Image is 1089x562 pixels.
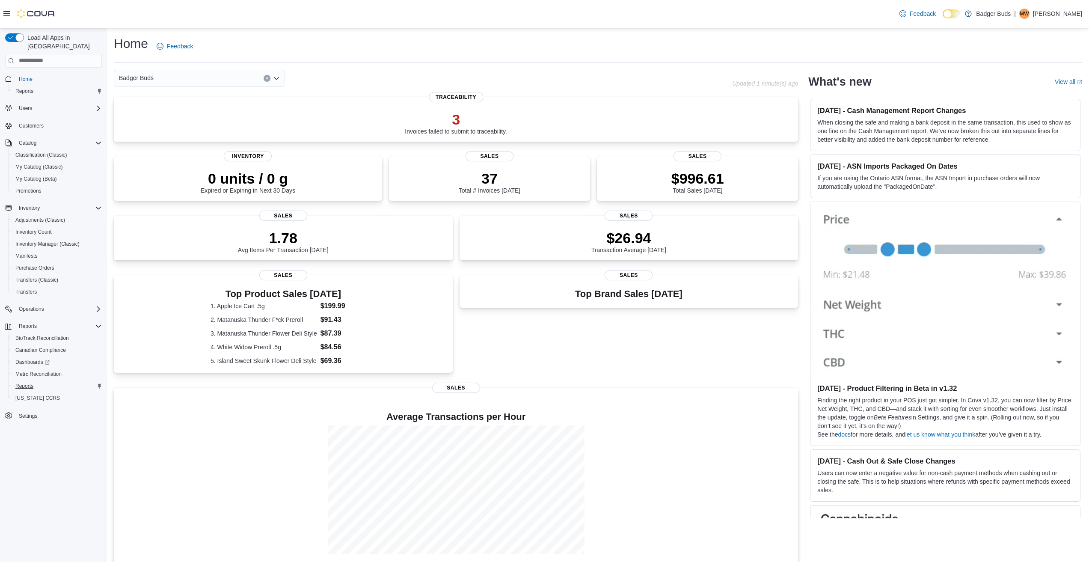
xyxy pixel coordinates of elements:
dd: $84.56 [320,342,356,352]
p: 0 units / 0 g [201,170,295,187]
span: Canadian Compliance [12,345,102,355]
svg: External link [1077,80,1082,85]
span: Promotions [15,187,42,194]
span: Customers [15,120,102,131]
span: Transfers (Classic) [12,275,102,285]
a: Manifests [12,251,41,261]
a: My Catalog (Classic) [12,162,66,172]
p: 1.78 [238,229,329,247]
a: Reports [12,86,37,96]
span: Metrc Reconciliation [12,369,102,379]
span: Catalog [19,140,36,146]
button: Open list of options [273,75,280,82]
h1: Home [114,35,148,52]
a: Transfers [12,287,40,297]
span: Inventory [19,205,40,211]
span: Reports [19,323,37,330]
span: MW [1020,9,1029,19]
span: Feedback [167,42,193,51]
a: Metrc Reconciliation [12,369,65,379]
span: Inventory Manager (Classic) [15,241,80,247]
span: Reports [12,86,102,96]
button: Canadian Compliance [9,344,105,356]
div: Invoices failed to submit to traceability. [405,111,507,135]
p: | [1014,9,1016,19]
a: BioTrack Reconciliation [12,333,72,343]
dt: 2. Matanuska Thunder F*ck Preroll [211,315,317,324]
div: Michelle Westlake [1019,9,1030,19]
span: Traceability [429,92,483,102]
span: Inventory Count [12,227,102,237]
nav: Complex example [5,69,102,444]
span: Purchase Orders [12,263,102,273]
span: Sales [674,151,721,161]
span: Badger Buds [119,73,154,83]
p: 3 [405,111,507,128]
dt: 1. Apple Ice Cart .5g [211,302,317,310]
dd: $87.39 [320,328,356,339]
span: Dashboards [15,359,50,366]
button: Settings [2,409,105,422]
a: View allExternal link [1055,78,1082,85]
span: Sales [432,383,480,393]
span: Reports [12,381,102,391]
button: Classification (Classic) [9,149,105,161]
span: My Catalog (Classic) [12,162,102,172]
span: Load All Apps in [GEOGRAPHIC_DATA] [24,33,102,51]
p: Users can now enter a negative value for non-cash payment methods when cashing out or closing the... [817,469,1073,494]
input: Dark Mode [943,9,961,18]
a: [US_STATE] CCRS [12,393,63,403]
span: Promotions [12,186,102,196]
button: My Catalog (Beta) [9,173,105,185]
p: [PERSON_NAME] [1033,9,1082,19]
span: Sales [605,211,653,221]
dd: $91.43 [320,315,356,325]
button: Operations [2,303,105,315]
span: Dashboards [12,357,102,367]
button: Promotions [9,185,105,197]
span: Home [15,74,102,84]
a: Inventory Manager (Classic) [12,239,83,249]
a: Promotions [12,186,45,196]
div: Total Sales [DATE] [671,170,724,194]
h3: [DATE] - Product Filtering in Beta in v1.32 [817,384,1073,393]
span: Users [19,105,32,112]
button: Inventory [15,203,43,213]
span: Inventory [15,203,102,213]
button: Inventory Manager (Classic) [9,238,105,250]
span: [US_STATE] CCRS [15,395,60,401]
span: Manifests [12,251,102,261]
span: Metrc Reconciliation [15,371,62,378]
div: Transaction Average [DATE] [591,229,667,253]
button: Reports [15,321,40,331]
button: Catalog [2,137,105,149]
a: Adjustments (Classic) [12,215,68,225]
span: Transfers (Classic) [15,277,58,283]
button: Clear input [264,75,270,82]
span: Reports [15,88,33,95]
span: Washington CCRS [12,393,102,403]
span: Reports [15,321,102,331]
a: Classification (Classic) [12,150,71,160]
span: Operations [19,306,44,312]
p: Updated 1 minute(s) ago [732,80,798,87]
button: Transfers [9,286,105,298]
span: Sales [605,270,653,280]
span: My Catalog (Beta) [15,175,57,182]
p: Finding the right product in your POS just got simpler. In Cova v1.32, you can now filter by Pric... [817,396,1073,430]
p: If you are using the Ontario ASN format, the ASN Import in purchase orders will now automatically... [817,174,1073,191]
span: Purchase Orders [15,265,54,271]
span: BioTrack Reconciliation [15,335,69,342]
button: Inventory [2,202,105,214]
a: Feedback [896,5,939,22]
a: docs [838,431,851,438]
div: Avg Items Per Transaction [DATE] [238,229,329,253]
button: Metrc Reconciliation [9,368,105,380]
button: Manifests [9,250,105,262]
button: Users [15,103,36,113]
button: My Catalog (Classic) [9,161,105,173]
h2: What's new [808,75,871,89]
span: Inventory Manager (Classic) [12,239,102,249]
img: Cova [17,9,56,18]
span: Canadian Compliance [15,347,66,354]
